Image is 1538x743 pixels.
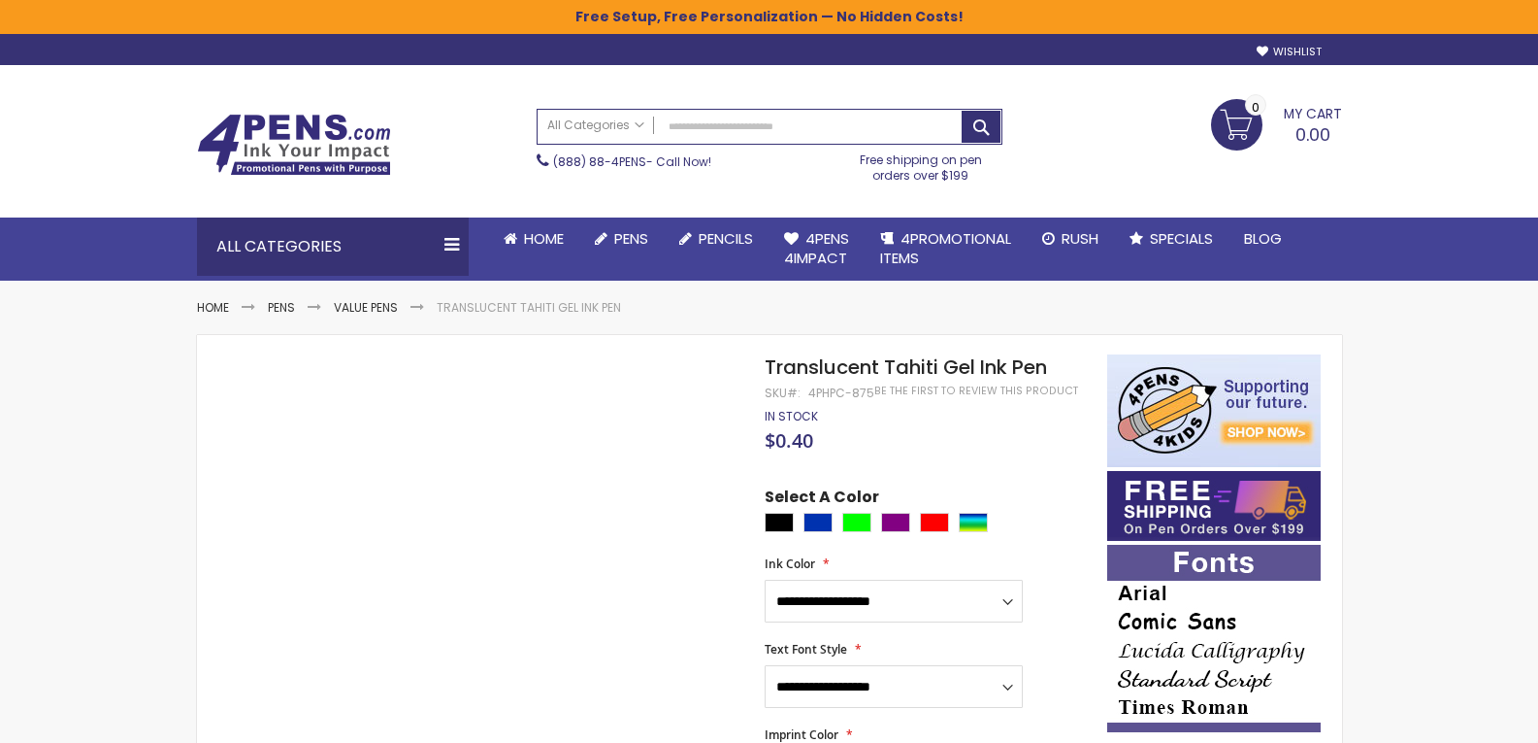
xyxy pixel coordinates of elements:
[664,218,769,260] a: Pencils
[765,513,794,532] div: Black
[959,513,988,532] div: Assorted
[765,726,838,743] span: Imprint Color
[765,385,801,401] strong: SKU
[547,118,644,133] span: All Categories
[334,299,398,316] a: Value Pens
[765,556,815,572] span: Ink Color
[765,487,879,513] span: Select A Color
[865,218,1027,281] a: 4PROMOTIONALITEMS
[1107,355,1321,467] img: 4pens 4 kids
[1150,228,1213,249] span: Specials
[1107,545,1321,732] img: font-personalization-examples
[1062,228,1098,249] span: Rush
[197,218,469,276] div: All Categories
[842,513,871,532] div: Lime Green
[1295,122,1330,147] span: 0.00
[808,386,874,401] div: 4PHPC-875
[197,114,391,176] img: 4Pens Custom Pens and Promotional Products
[1211,99,1342,148] a: 0.00 0
[1257,45,1322,59] a: Wishlist
[880,228,1011,268] span: 4PROMOTIONAL ITEMS
[765,408,818,424] span: In stock
[874,384,1078,398] a: Be the first to review this product
[699,228,753,249] span: Pencils
[538,110,654,142] a: All Categories
[784,228,849,268] span: 4Pens 4impact
[437,300,621,316] li: Translucent Tahiti Gel Ink Pen
[1027,218,1114,260] a: Rush
[765,427,813,454] span: $0.40
[839,145,1002,184] div: Free shipping on pen orders over $199
[1252,98,1260,117] span: 0
[1244,228,1282,249] span: Blog
[803,513,833,532] div: Blue
[524,228,564,249] span: Home
[197,299,229,316] a: Home
[579,218,664,260] a: Pens
[553,153,646,170] a: (888) 88-4PENS
[488,218,579,260] a: Home
[1228,218,1297,260] a: Blog
[881,513,910,532] div: Purple
[1107,471,1321,541] img: Free shipping on orders over $199
[769,218,865,281] a: 4Pens4impact
[268,299,295,316] a: Pens
[920,513,949,532] div: Red
[765,409,818,424] div: Availability
[614,228,648,249] span: Pens
[765,641,847,658] span: Text Font Style
[1114,218,1228,260] a: Specials
[553,153,711,170] span: - Call Now!
[765,354,1047,381] span: Translucent Tahiti Gel Ink Pen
